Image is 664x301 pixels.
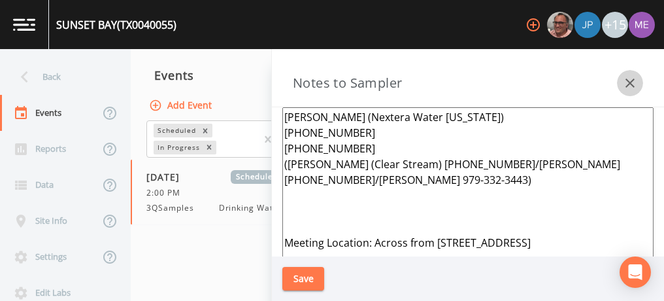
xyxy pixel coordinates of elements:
a: [DATE]Scheduled2:00 PM3QSamplesDrinking Water [131,160,320,225]
span: 3QSamples [146,202,202,214]
img: e2d790fa78825a4bb76dcb6ab311d44c [547,12,573,38]
h3: Notes to Sampler [293,73,402,94]
div: In Progress [154,141,202,154]
div: SUNSET BAY (TX0040055) [56,17,176,33]
div: Mike Franklin [546,12,574,38]
button: Add Event [146,94,217,118]
span: 2:00 PM [146,187,188,199]
div: Open Intercom Messenger [620,257,651,288]
span: Scheduled [231,170,282,184]
div: Remove Scheduled [198,124,212,137]
img: 41241ef155101aa6d92a04480b0d0000 [574,12,601,38]
div: Events [131,59,320,92]
div: Scheduled [154,124,198,137]
img: logo [13,18,35,31]
div: Remove In Progress [202,141,216,154]
span: [DATE] [146,170,189,184]
img: d4d65db7c401dd99d63b7ad86343d265 [629,12,655,38]
span: Drinking Water [219,202,282,214]
div: Joshua gere Paul [574,12,601,38]
div: +15 [602,12,628,38]
button: Save [282,267,324,291]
